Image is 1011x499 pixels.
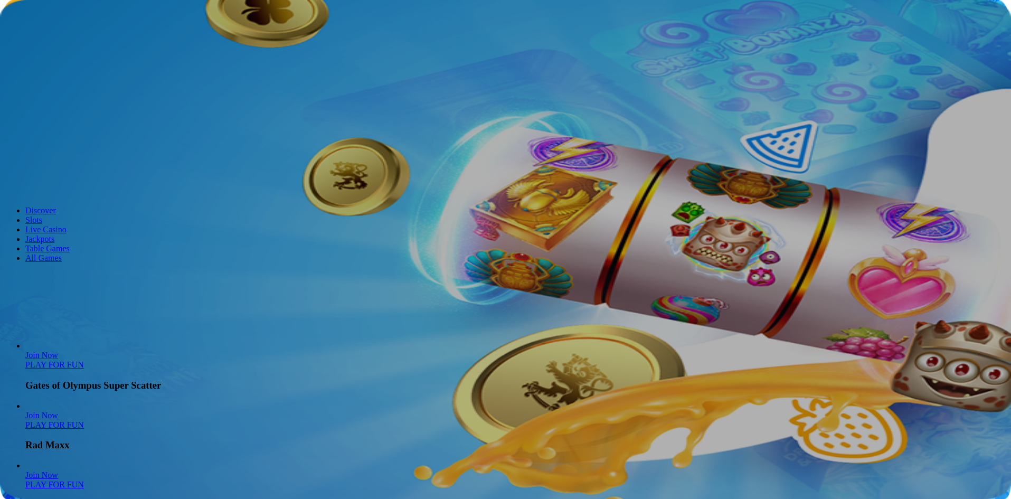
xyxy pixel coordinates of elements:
a: Cherry Pop [25,470,58,479]
a: Slots [25,215,42,224]
span: Join Now [25,411,58,420]
article: Rad Maxx [25,401,1007,451]
article: Gates of Olympus Super Scatter [25,341,1007,391]
a: Table Games [25,244,70,253]
h3: Rad Maxx [25,439,1007,451]
nav: Lobby [4,188,1007,263]
a: Rad Maxx [25,411,58,420]
span: Join Now [25,351,58,360]
a: Gates of Olympus Super Scatter [25,360,84,369]
span: Join Now [25,470,58,479]
a: Discover [25,206,56,215]
a: Rad Maxx [25,420,84,429]
a: Gates of Olympus Super Scatter [25,351,58,360]
a: All Games [25,253,62,262]
h3: Gates of Olympus Super Scatter [25,380,1007,391]
a: Jackpots [25,234,54,243]
a: Cherry Pop [25,480,84,489]
a: Live Casino [25,225,67,234]
header: Lobby [4,188,1007,283]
